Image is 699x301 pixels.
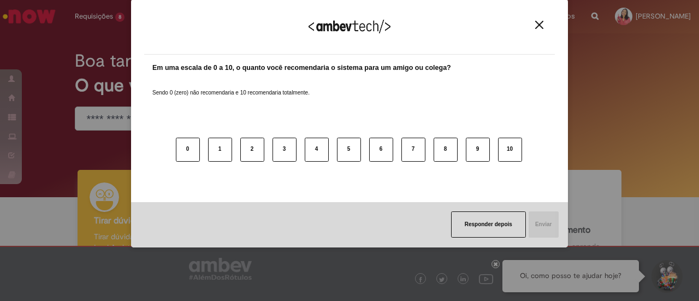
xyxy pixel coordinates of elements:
button: 7 [401,138,425,162]
button: 9 [466,138,490,162]
button: 8 [434,138,458,162]
button: 10 [498,138,522,162]
img: Logo Ambevtech [309,20,390,33]
img: Close [535,21,543,29]
button: 3 [273,138,297,162]
button: 4 [305,138,329,162]
button: Responder depois [451,211,526,238]
button: 2 [240,138,264,162]
button: 5 [337,138,361,162]
label: Em uma escala de 0 a 10, o quanto você recomendaria o sistema para um amigo ou colega? [152,63,451,73]
button: 1 [208,138,232,162]
button: Close [532,20,547,29]
button: 6 [369,138,393,162]
button: 0 [176,138,200,162]
label: Sendo 0 (zero) não recomendaria e 10 recomendaria totalmente. [152,76,310,97]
